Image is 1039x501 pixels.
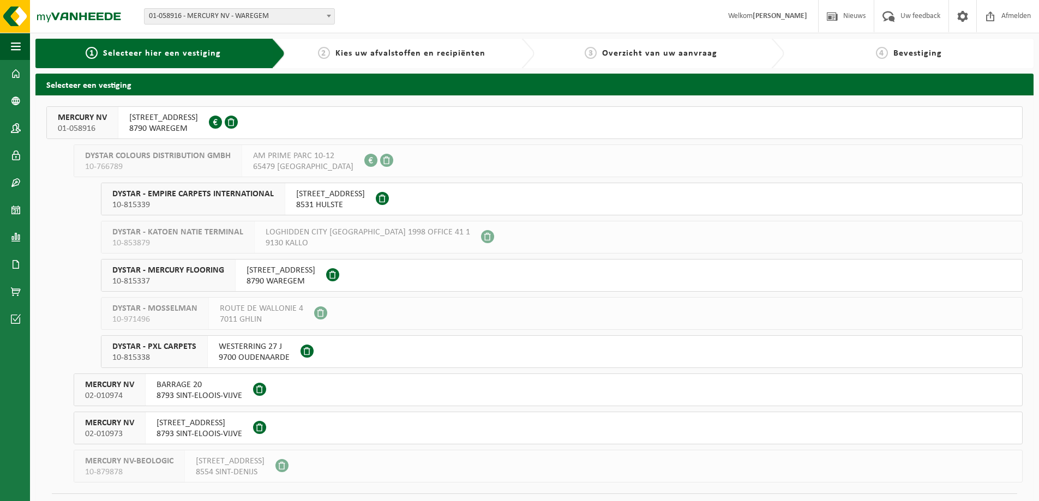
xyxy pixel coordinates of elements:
[753,12,807,20] strong: [PERSON_NAME]
[85,428,134,439] span: 02-010973
[58,123,107,134] span: 01-058916
[85,161,231,172] span: 10-766789
[85,456,173,467] span: MERCURY NV-BEOLOGIC
[58,112,107,123] span: MERCURY NV
[112,303,197,314] span: DYSTAR - MOSSELMAN
[101,259,1023,292] button: DYSTAR - MERCURY FLOORING 10-815337 [STREET_ADDRESS]8790 WAREGEM
[602,49,717,58] span: Overzicht van uw aanvraag
[266,227,470,238] span: LOGHIDDEN CITY [GEOGRAPHIC_DATA] 1998 OFFICE 41 1
[157,390,242,401] span: 8793 SINT-ELOOIS-VIJVE
[196,456,265,467] span: [STREET_ADDRESS]
[144,8,335,25] span: 01-058916 - MERCURY NV - WAREGEM
[112,314,197,325] span: 10-971496
[112,341,196,352] span: DYSTAR - PXL CARPETS
[112,227,243,238] span: DYSTAR - KATOEN NATIE TERMINAL
[266,238,470,249] span: 9130 KALLO
[247,265,315,276] span: [STREET_ADDRESS]
[129,112,198,123] span: [STREET_ADDRESS]
[253,161,353,172] span: 65479 [GEOGRAPHIC_DATA]
[196,467,265,478] span: 8554 SINT-DENIJS
[157,428,242,439] span: 8793 SINT-ELOOIS-VIJVE
[103,49,221,58] span: Selecteer hier een vestiging
[85,150,231,161] span: DYSTAR COLOURS DISTRIBUTION GMBH
[46,106,1023,139] button: MERCURY NV 01-058916 [STREET_ADDRESS]8790 WAREGEM
[85,467,173,478] span: 10-879878
[85,418,134,428] span: MERCURY NV
[86,47,98,59] span: 1
[335,49,485,58] span: Kies uw afvalstoffen en recipiënten
[112,265,224,276] span: DYSTAR - MERCURY FLOORING
[85,379,134,390] span: MERCURY NV
[296,189,365,200] span: [STREET_ADDRESS]
[85,390,134,401] span: 02-010974
[157,418,242,428] span: [STREET_ADDRESS]
[296,200,365,210] span: 8531 HULSTE
[253,150,353,161] span: AM PRIME PARC 10-12
[112,352,196,363] span: 10-815338
[112,189,274,200] span: DYSTAR - EMPIRE CARPETS INTERNATIONAL
[74,373,1023,406] button: MERCURY NV 02-010974 BARRAGE 208793 SINT-ELOOIS-VIJVE
[129,123,198,134] span: 8790 WAREGEM
[220,303,303,314] span: ROUTE DE WALLONIE 4
[74,412,1023,444] button: MERCURY NV 02-010973 [STREET_ADDRESS]8793 SINT-ELOOIS-VIJVE
[219,352,290,363] span: 9700 OUDENAARDE
[101,335,1023,368] button: DYSTAR - PXL CARPETS 10-815338 WESTERRING 27 J9700 OUDENAARDE
[876,47,888,59] span: 4
[35,74,1034,95] h2: Selecteer een vestiging
[101,183,1023,215] button: DYSTAR - EMPIRE CARPETS INTERNATIONAL 10-815339 [STREET_ADDRESS]8531 HULSTE
[220,314,303,325] span: 7011 GHLIN
[112,276,224,287] span: 10-815337
[112,238,243,249] span: 10-853879
[157,379,242,390] span: BARRAGE 20
[247,276,315,287] span: 8790 WAREGEM
[112,200,274,210] span: 10-815339
[585,47,597,59] span: 3
[893,49,942,58] span: Bevestiging
[318,47,330,59] span: 2
[219,341,290,352] span: WESTERRING 27 J
[145,9,334,24] span: 01-058916 - MERCURY NV - WAREGEM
